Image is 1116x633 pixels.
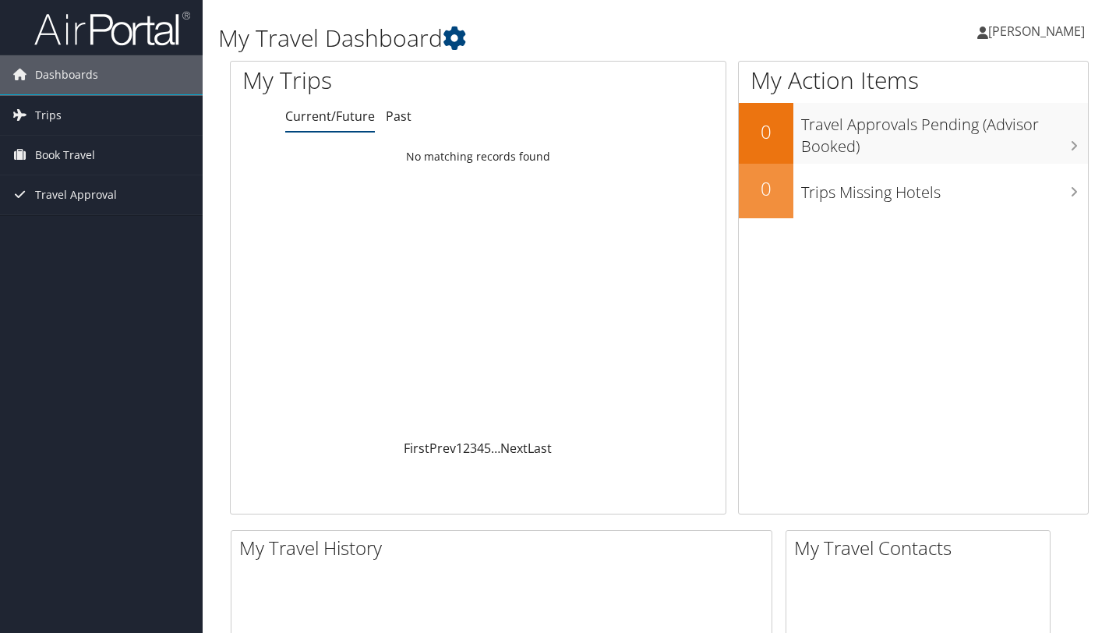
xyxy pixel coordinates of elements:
a: Current/Future [285,108,375,125]
a: Prev [429,440,456,457]
a: Last [528,440,552,457]
span: Trips [35,96,62,135]
span: Book Travel [35,136,95,175]
h2: My Travel Contacts [794,535,1050,561]
h2: 0 [739,118,793,145]
td: No matching records found [231,143,726,171]
h3: Trips Missing Hotels [801,174,1088,203]
h3: Travel Approvals Pending (Advisor Booked) [801,106,1088,157]
a: Next [500,440,528,457]
h1: My Action Items [739,64,1088,97]
a: 2 [463,440,470,457]
a: 1 [456,440,463,457]
a: 5 [484,440,491,457]
a: 3 [470,440,477,457]
h2: 0 [739,175,793,202]
a: 0Travel Approvals Pending (Advisor Booked) [739,103,1088,163]
h1: My Travel Dashboard [218,22,807,55]
span: Dashboards [35,55,98,94]
a: Past [386,108,411,125]
a: First [404,440,429,457]
a: 0Trips Missing Hotels [739,164,1088,218]
a: 4 [477,440,484,457]
span: Travel Approval [35,175,117,214]
a: [PERSON_NAME] [977,8,1100,55]
img: airportal-logo.png [34,10,190,47]
h2: My Travel History [239,535,772,561]
span: … [491,440,500,457]
span: [PERSON_NAME] [988,23,1085,40]
h1: My Trips [242,64,507,97]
